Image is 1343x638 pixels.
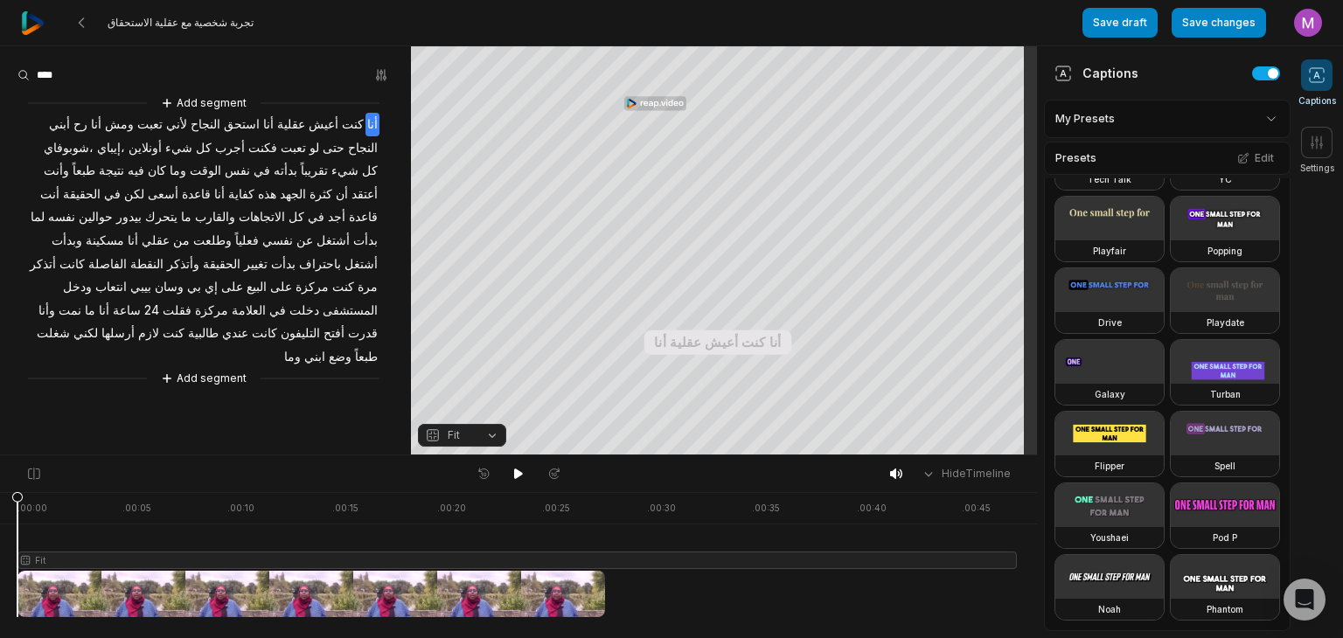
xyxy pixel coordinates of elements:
span: فكنت [247,136,279,160]
span: نتيجة [97,159,126,183]
h3: Flipper [1095,459,1124,473]
span: بدأت [351,229,379,253]
span: عن [295,229,315,253]
span: الحقيقة [61,183,102,206]
span: أعيش [307,113,340,136]
img: reap [21,11,45,35]
span: من [171,229,191,253]
span: وأنت [42,159,71,183]
button: HideTimeline [915,461,1016,487]
span: فيه [126,159,146,183]
div: Captions [1054,64,1138,82]
span: رح [72,113,89,136]
span: كانت [250,322,279,345]
span: كل [287,205,306,229]
span: لما [29,205,46,229]
span: وضع [327,345,353,369]
h3: Popping [1207,244,1242,258]
span: النجاح [346,136,379,160]
span: وسان [153,275,185,299]
span: أنا [89,113,103,136]
button: Captions [1298,59,1336,107]
span: قدرت [346,322,379,345]
button: Edit [1232,147,1279,170]
span: شيء [330,159,360,183]
span: قاعدة [347,205,379,229]
span: أفتح [322,322,346,345]
span: ما [179,205,193,229]
span: قاعدة [180,183,212,206]
button: Save changes [1172,8,1266,38]
span: 24 [143,299,161,322]
span: في [306,205,326,229]
span: شيء [164,136,194,160]
span: يتحرك [143,205,179,229]
span: في [102,183,122,206]
span: Fit [448,427,460,443]
span: وما [168,159,188,183]
span: الجهد [278,183,308,206]
span: كنت [161,322,186,345]
button: Add segment [157,94,250,113]
span: كثرة [308,183,334,206]
button: Add segment [157,369,250,388]
span: أعتقد [350,183,379,206]
span: طبعاً [353,345,379,369]
span: ودخل [61,275,94,299]
span: حتى [321,136,346,160]
span: مسكينة [84,229,126,253]
span: الوقت [188,159,223,183]
h3: Playdate [1207,316,1244,329]
span: كنت [340,113,365,136]
h3: Spell [1214,459,1235,473]
h3: Phantom [1207,602,1243,616]
span: أنت [38,183,61,206]
span: أشتغل [343,253,379,276]
span: أجرب [213,136,247,160]
span: تقريباً [299,159,330,183]
span: إيباي، [95,136,127,160]
span: Captions [1298,94,1336,107]
span: أجد [326,205,347,229]
span: تجربة شخصية مع عقلية الاستحقاق [108,16,254,30]
span: نفسه [46,205,77,229]
span: نفسي [261,229,295,253]
span: أن [334,183,350,206]
span: دخلت [288,299,321,322]
div: Open Intercom Messenger [1284,579,1326,621]
h3: Youshaei [1090,531,1129,544]
span: أنا [126,229,140,253]
button: Fit [418,424,506,447]
span: نفس [223,159,252,183]
span: أنا [212,183,226,206]
span: بدأته [272,159,299,183]
span: أرسلها [100,322,136,345]
span: التليفون [279,322,322,345]
span: كانت [58,253,87,276]
span: على [219,275,245,299]
span: وطلعت [191,229,233,253]
button: Settings [1300,127,1334,175]
span: بيبي [129,275,153,299]
span: طالبية [186,322,220,345]
span: أبني [47,113,72,136]
span: على [268,275,294,299]
span: لأني [164,113,189,136]
div: Presets [1044,142,1291,175]
span: والقارب [193,205,237,229]
span: إي [203,275,219,299]
h3: Turban [1210,387,1241,401]
span: أسعى [146,183,180,206]
span: ما [83,299,97,322]
span: في [252,159,272,183]
span: نمت [57,299,83,322]
span: الفاصلة [87,253,129,276]
span: المستشفى [321,299,379,322]
span: كان [146,159,168,183]
span: مركزة [294,275,331,299]
span: لازم [136,322,161,345]
span: وبدأت [50,229,84,253]
span: بي [185,275,203,299]
span: كفاية [226,183,256,206]
span: تغيير [242,253,269,276]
